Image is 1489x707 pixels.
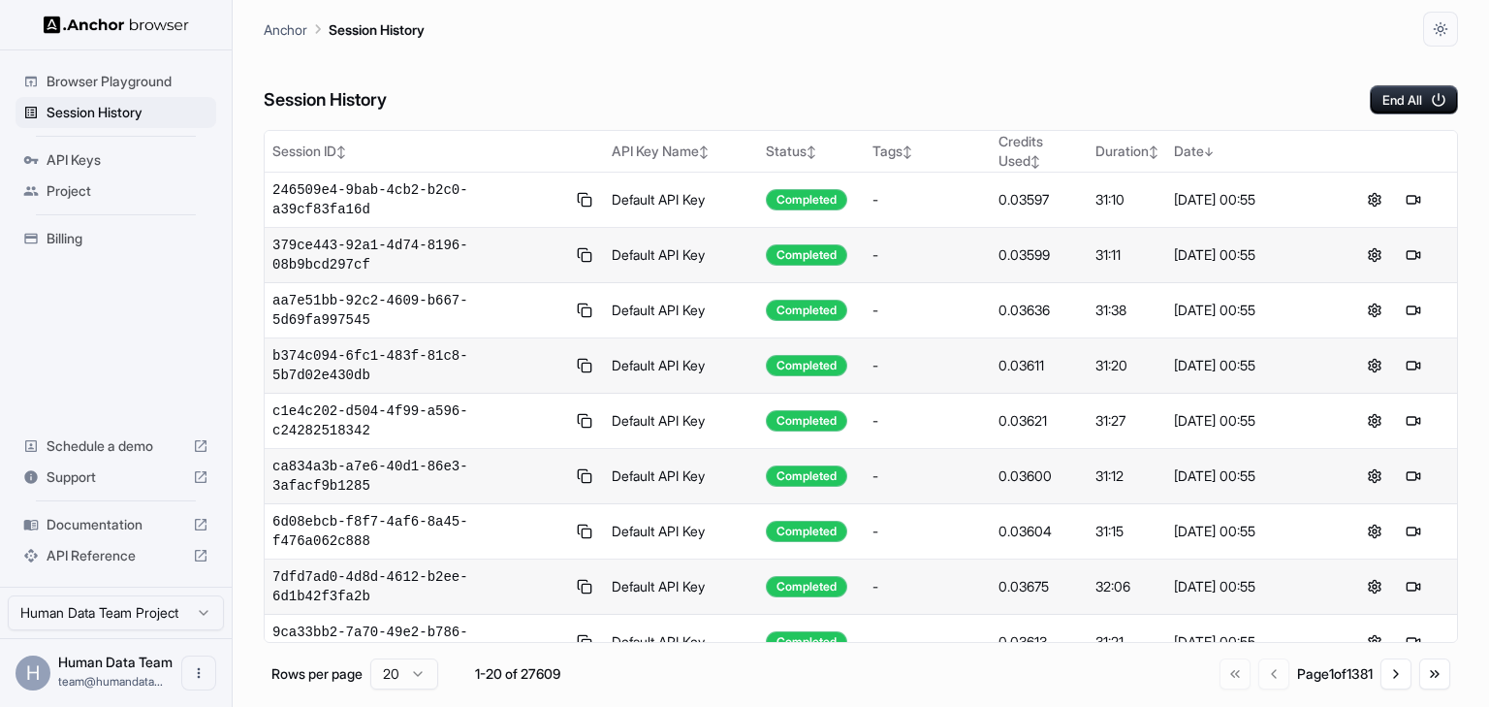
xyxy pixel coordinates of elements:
div: 31:12 [1095,466,1158,486]
p: Anchor [264,19,307,40]
span: team@humandata.dev [58,674,163,689]
div: - [872,577,983,596]
span: 379ce443-92a1-4d74-8196-08b9bcd297cf [272,236,565,274]
div: 0.03597 [998,190,1080,209]
span: Human Data Team [58,654,173,670]
div: - [872,190,983,209]
div: Completed [766,244,847,266]
div: Billing [16,223,216,254]
td: Default API Key [604,504,759,560]
div: Duration [1095,142,1158,161]
div: 31:11 [1095,245,1158,265]
span: API Reference [47,546,185,565]
p: Rows per page [271,664,363,684]
div: API Key Name [612,142,751,161]
td: Default API Key [604,394,759,449]
div: 0.03599 [998,245,1080,265]
div: [DATE] 00:55 [1174,356,1323,375]
td: Default API Key [604,283,759,338]
span: 6d08ebcb-f8f7-4af6-8a45-f476a062c888 [272,512,565,551]
div: 0.03613 [998,632,1080,652]
div: [DATE] 00:55 [1174,190,1323,209]
div: Session ID [272,142,596,161]
div: Completed [766,466,847,487]
td: Default API Key [604,228,759,283]
span: Documentation [47,515,185,534]
div: Schedule a demo [16,431,216,462]
span: Project [47,181,208,201]
span: 9ca33bb2-7a70-49e2-b786-2ed5ffa730b6 [272,623,565,661]
button: End All [1370,85,1458,114]
h6: Session History [264,86,387,114]
div: Support [16,462,216,493]
div: - [872,411,983,431]
div: - [872,632,983,652]
div: API Keys [16,145,216,176]
td: Default API Key [604,338,759,394]
div: Completed [766,576,847,597]
span: ↕ [336,145,346,159]
div: H [16,656,50,691]
span: Session History [47,103,208,122]
div: 0.03611 [998,356,1080,375]
img: Anchor Logo [44,16,189,34]
div: 31:21 [1095,632,1158,652]
div: Page 1 of 1381 [1297,664,1373,684]
div: 0.03621 [998,411,1080,431]
button: Open menu [181,656,216,691]
div: Browser Playground [16,66,216,97]
span: aa7e51bb-92c2-4609-b667-5d69fa997545 [272,291,565,330]
div: Tags [872,142,983,161]
span: b374c094-6fc1-483f-81c8-5b7d02e430db [272,346,565,385]
nav: breadcrumb [264,18,425,40]
div: - [872,301,983,320]
td: Default API Key [604,560,759,615]
p: Session History [329,19,425,40]
div: Completed [766,410,847,432]
div: 31:15 [1095,522,1158,541]
div: 31:20 [1095,356,1158,375]
div: Date [1174,142,1323,161]
span: Billing [47,229,208,248]
div: 31:10 [1095,190,1158,209]
div: - [872,245,983,265]
span: API Keys [47,150,208,170]
div: 0.03636 [998,301,1080,320]
span: ↕ [1030,154,1040,169]
span: Browser Playground [47,72,208,91]
div: - [872,466,983,486]
div: - [872,356,983,375]
div: 31:27 [1095,411,1158,431]
div: 32:06 [1095,577,1158,596]
div: [DATE] 00:55 [1174,522,1323,541]
div: [DATE] 00:55 [1174,411,1323,431]
div: 31:38 [1095,301,1158,320]
div: Status [766,142,857,161]
div: 0.03600 [998,466,1080,486]
div: [DATE] 00:55 [1174,245,1323,265]
div: 0.03675 [998,577,1080,596]
div: [DATE] 00:55 [1174,632,1323,652]
span: Support [47,467,185,487]
div: Completed [766,631,847,653]
div: Completed [766,300,847,321]
td: Default API Key [604,615,759,670]
span: c1e4c202-d504-4f99-a596-c24282518342 [272,402,565,440]
td: Default API Key [604,449,759,504]
div: Project [16,176,216,207]
div: [DATE] 00:55 [1174,466,1323,486]
span: ↕ [699,145,709,159]
div: 1-20 of 27609 [469,664,566,684]
div: - [872,522,983,541]
div: Completed [766,521,847,542]
span: ↓ [1204,145,1214,159]
div: API Reference [16,540,216,571]
span: 7dfd7ad0-4d8d-4612-b2ee-6d1b42f3fa2b [272,567,565,606]
div: 0.03604 [998,522,1080,541]
span: ca834a3b-a7e6-40d1-86e3-3afacf9b1285 [272,457,565,496]
span: ↕ [903,145,912,159]
div: Credits Used [998,132,1080,171]
span: ↕ [1149,145,1158,159]
span: 246509e4-9bab-4cb2-b2c0-a39cf83fa16d [272,180,565,219]
div: Session History [16,97,216,128]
